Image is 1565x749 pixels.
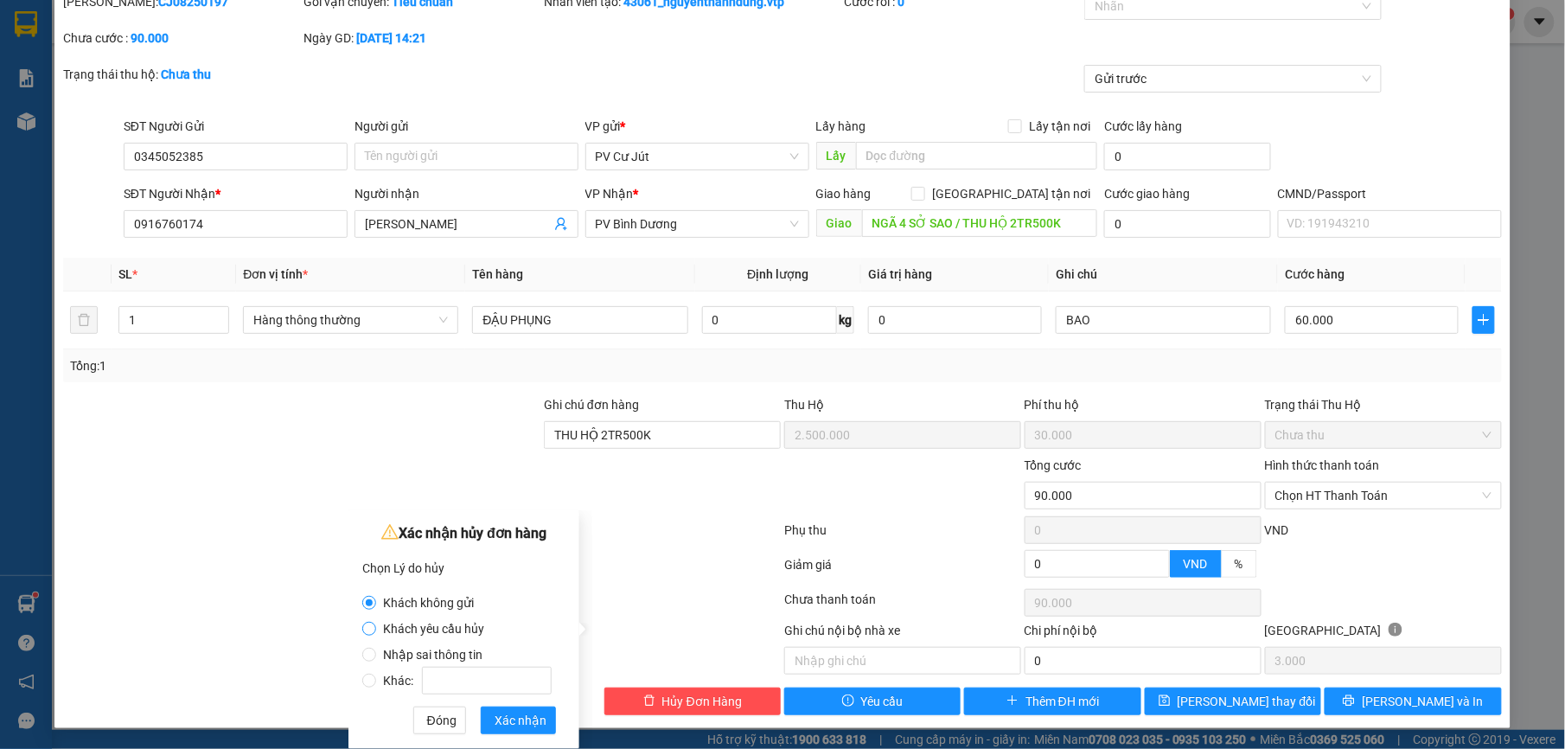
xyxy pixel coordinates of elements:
[376,596,481,610] span: Khách không gửi
[63,29,300,48] div: Chưa cước :
[784,398,824,412] span: Thu Hộ
[124,184,348,203] div: SĐT Người Nhận
[381,523,399,541] span: warning
[1235,557,1243,571] span: %
[1265,395,1502,414] div: Trạng thái Thu Hộ
[1265,621,1502,647] div: [GEOGRAPHIC_DATA]
[303,29,540,48] div: Ngày GD:
[782,521,1023,551] div: Phụ thu
[1472,306,1495,334] button: plus
[472,267,523,281] span: Tên hàng
[862,209,1098,237] input: Dọc đường
[784,647,1021,675] input: Nhập ghi chú
[544,421,781,449] input: Ghi chú đơn hàng
[868,267,932,281] span: Giá trị hàng
[782,555,1023,586] div: Giảm giá
[70,356,604,375] div: Tổng: 1
[1285,267,1345,281] span: Cước hàng
[362,555,565,581] div: Chọn Lý do hủy
[45,28,140,93] strong: CÔNG TY TNHH [GEOGRAPHIC_DATA] 214 QL13 - P.26 - Q.BÌNH THẠNH - TP HCM 1900888606
[1049,258,1278,291] th: Ghi chú
[1343,695,1355,708] span: printer
[816,187,872,201] span: Giao hàng
[243,267,308,281] span: Đơn vị tính
[131,31,169,45] b: 90.000
[604,688,781,715] button: deleteHủy Đơn Hàng
[118,267,132,281] span: SL
[544,398,639,412] label: Ghi chú đơn hàng
[1104,119,1182,133] label: Cước lấy hàng
[1159,695,1171,708] span: save
[60,104,201,117] strong: BIÊN NHẬN GỬI HÀNG HOÁ
[124,117,348,136] div: SĐT Người Gửi
[1362,692,1483,711] span: [PERSON_NAME] và In
[1025,621,1262,647] div: Chi phí nội bộ
[842,695,854,708] span: exclamation-circle
[1275,483,1492,509] span: Chọn HT Thanh Toán
[1473,313,1494,327] span: plus
[1104,210,1270,238] input: Cước giao hàng
[17,120,35,145] span: Nơi gửi:
[413,707,466,734] button: Đóng
[784,621,1021,647] div: Ghi chú nội bộ nhà xe
[1025,395,1262,421] div: Phí thu hộ
[585,187,634,201] span: VP Nhận
[59,121,97,131] span: PV Cư Jút
[964,688,1140,715] button: plusThêm ĐH mới
[1184,557,1208,571] span: VND
[747,267,808,281] span: Định lượng
[837,306,854,334] span: kg
[376,674,559,688] span: Khác:
[1025,458,1082,472] span: Tổng cước
[427,711,457,730] span: Đóng
[481,707,556,734] button: Xác nhận
[816,142,856,170] span: Lấy
[1265,523,1289,537] span: VND
[422,667,552,695] input: Khác:
[782,590,1023,620] div: Chưa thanh toán
[63,65,360,84] div: Trạng thái thu hộ:
[861,692,904,711] span: Yêu cầu
[585,117,809,136] div: VP gửi
[1389,623,1402,637] span: info-circle
[1025,692,1099,711] span: Thêm ĐH mới
[253,307,448,333] span: Hàng thông thường
[1104,143,1270,170] input: Cước lấy hàng
[816,119,866,133] span: Lấy hàng
[1145,688,1321,715] button: save[PERSON_NAME] thay đổi
[784,688,961,715] button: exclamation-circleYêu cầu
[816,209,862,237] span: Giao
[1104,187,1190,201] label: Cước giao hàng
[161,67,211,81] b: Chưa thu
[1325,688,1501,715] button: printer[PERSON_NAME] và In
[70,306,98,334] button: delete
[472,306,687,334] input: VD: Bàn, Ghế
[355,184,578,203] div: Người nhận
[662,692,742,711] span: Hủy Đơn Hàng
[643,695,655,708] span: delete
[1095,66,1370,92] span: Gửi trước
[356,31,426,45] b: [DATE] 14:21
[164,78,244,91] span: 14:27:11 [DATE]
[1278,184,1502,203] div: CMND/Passport
[1178,692,1316,711] span: [PERSON_NAME] thay đổi
[132,120,160,145] span: Nơi nhận:
[596,144,799,170] span: PV Cư Jút
[376,648,489,662] span: Nhập sai thông tin
[554,217,568,231] span: user-add
[1265,458,1380,472] label: Hình thức thanh toán
[376,622,491,636] span: Khách yêu cầu hủy
[925,184,1097,203] span: [GEOGRAPHIC_DATA] tận nơi
[1275,422,1492,448] span: Chưa thu
[1006,695,1019,708] span: plus
[596,211,799,237] span: PV Bình Dương
[355,117,578,136] div: Người gửi
[856,142,1098,170] input: Dọc đường
[175,65,244,78] span: CJ08250198
[1056,306,1271,334] input: Ghi Chú
[362,521,565,547] div: Xác nhận hủy đơn hàng
[495,711,546,730] span: Xác nhận
[1022,117,1097,136] span: Lấy tận nơi
[17,39,40,82] img: logo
